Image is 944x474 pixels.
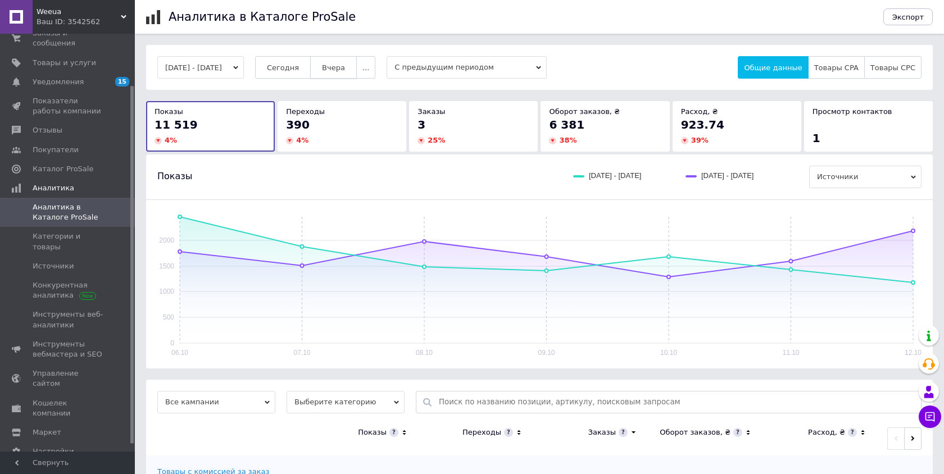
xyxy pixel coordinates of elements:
[286,118,310,131] span: 390
[362,63,369,72] span: ...
[255,56,311,79] button: Сегодня
[33,309,104,330] span: Инструменты веб-аналитики
[33,231,104,252] span: Категории и товары
[286,107,325,116] span: Переходы
[169,10,356,24] h1: Аналитика в Каталоге ProSale
[159,262,174,270] text: 1500
[171,349,188,357] text: 06.10
[159,288,174,295] text: 1000
[864,56,922,79] button: Товары CPC
[37,17,135,27] div: Ваш ID: 3542562
[738,56,808,79] button: Общие данные
[808,427,845,437] div: Расход, ₴
[439,391,915,413] input: Поиск по названию позиции, артикулу, поисковым запросам
[33,58,96,68] span: Товары и услуги
[155,107,183,116] span: Показы
[159,236,174,244] text: 2000
[33,261,74,271] span: Источники
[33,280,104,300] span: Конкурентная аналитика
[33,202,104,222] span: Аналитика в Каталоге ProSale
[155,118,198,131] span: 11 519
[538,349,555,357] text: 09.10
[33,77,84,87] span: Уведомления
[163,313,174,321] text: 500
[892,13,924,21] span: Экспорт
[813,107,892,116] span: Просмотр контактов
[157,56,244,79] button: [DATE] - [DATE]
[813,131,820,145] span: 1
[905,349,922,357] text: 12.10
[870,63,915,72] span: Товары CPC
[165,136,177,144] span: 4 %
[322,63,345,72] span: Вчера
[287,391,405,413] span: Выберите категорию
[814,63,859,72] span: Товары CPA
[310,56,357,79] button: Вчера
[157,391,275,413] span: Все кампании
[462,427,501,437] div: Переходы
[33,446,74,457] span: Настройки
[33,398,104,418] span: Кошелек компании
[417,107,445,116] span: Заказы
[660,349,677,357] text: 10.10
[559,136,577,144] span: 38 %
[919,405,941,428] button: Чат с покупателем
[33,427,61,437] span: Маркет
[549,107,620,116] span: Оборот заказов, ₴
[809,166,922,188] span: Источники
[267,63,299,72] span: Сегодня
[37,7,121,17] span: Weeua
[115,77,129,86] span: 15
[681,107,718,116] span: Расход, ₴
[416,349,433,357] text: 08.10
[33,28,104,48] span: Заказы и сообщения
[157,170,192,183] span: Показы
[387,56,547,79] span: С предыдущим периодом
[808,56,865,79] button: Товары CPA
[588,427,616,437] div: Заказы
[660,427,730,437] div: Оборот заказов, ₴
[293,349,310,357] text: 07.10
[782,349,799,357] text: 11.10
[296,136,308,144] span: 4 %
[691,136,709,144] span: 39 %
[358,427,387,437] div: Показы
[549,118,584,131] span: 6 381
[33,96,104,116] span: Показатели работы компании
[33,125,62,135] span: Отзывы
[681,118,724,131] span: 923.74
[33,368,104,389] span: Управление сайтом
[744,63,802,72] span: Общие данные
[33,145,79,155] span: Покупатели
[33,339,104,359] span: Инструменты вебмастера и SEO
[33,164,93,174] span: Каталог ProSale
[417,118,425,131] span: 3
[356,56,375,79] button: ...
[428,136,445,144] span: 25 %
[170,339,174,347] text: 0
[883,8,933,25] button: Экспорт
[33,183,74,193] span: Аналитика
